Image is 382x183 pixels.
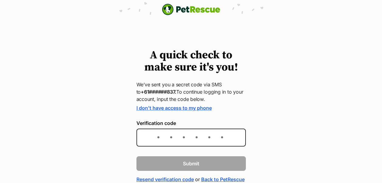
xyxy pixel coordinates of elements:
[162,4,220,15] a: PetRescue
[195,176,200,183] span: or
[136,49,246,74] h1: A quick check to make sure it's you!
[201,176,245,183] a: Back to PetRescue
[183,160,199,167] span: Submit
[136,129,246,147] input: Enter the 6-digit verification code sent to your device
[136,81,246,103] p: We’ve sent you a secret code via SMS to To continue logging in to your account, input the code be...
[136,156,246,171] button: Submit
[162,4,220,15] img: logo-e224e6f780fb5917bec1dbf3a21bbac754714ae5b6737aabdf751b685950b380.svg
[136,176,194,183] a: Resend verification code
[136,120,246,126] label: Verification code
[141,89,176,95] strong: +61######837.
[136,105,212,111] a: I don't have access to my phone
